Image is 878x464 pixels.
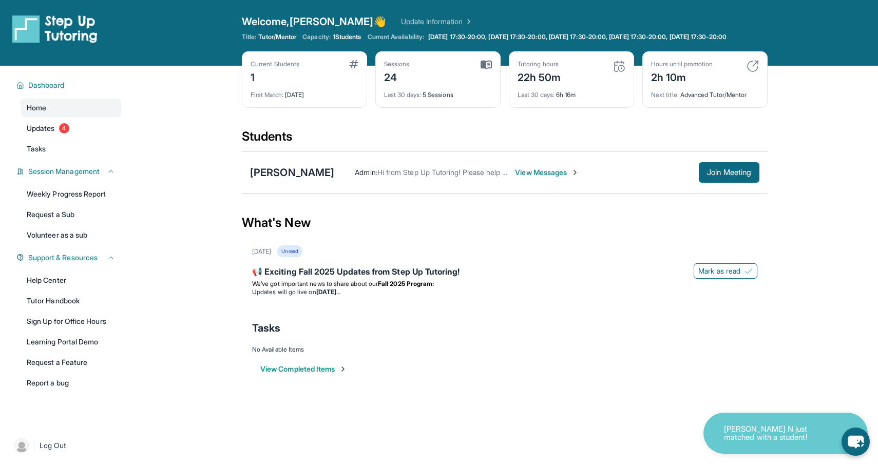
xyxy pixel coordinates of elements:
a: Request a Sub [21,205,121,224]
span: First Match : [251,91,283,99]
img: card [747,60,759,72]
img: Chevron-Right [571,168,579,177]
a: Sign Up for Office Hours [21,312,121,331]
div: 📢 Exciting Fall 2025 Updates from Step Up Tutoring! [252,265,757,280]
span: View Messages [515,167,579,178]
span: Home [27,103,46,113]
span: Last 30 days : [518,91,555,99]
div: [DATE] [251,85,358,99]
span: [DATE] 17:30-20:00, [DATE] 17:30-20:00, [DATE] 17:30-20:00, [DATE] 17:30-20:00, [DATE] 17:30-20:00 [428,33,727,41]
img: card [349,60,358,68]
div: No Available Items [252,345,757,354]
div: 22h 50m [518,68,561,85]
span: Tutor/Mentor [258,33,296,41]
span: Title: [242,33,256,41]
span: Dashboard [28,80,65,90]
span: Tasks [27,144,46,154]
span: Last 30 days : [384,91,421,99]
div: Current Students [251,60,299,68]
div: Students [242,128,768,151]
strong: [DATE] [316,288,340,296]
div: [DATE] [252,247,271,256]
span: Admin : [355,168,377,177]
div: [PERSON_NAME] [250,165,334,180]
a: Learning Portal Demo [21,333,121,351]
a: Tutor Handbook [21,292,121,310]
button: Join Meeting [699,162,759,183]
p: [PERSON_NAME] N just matched with a student! [724,425,827,442]
div: 5 Sessions [384,85,492,99]
span: 4 [59,123,69,133]
button: View Completed Items [260,364,347,374]
div: Sessions [384,60,410,68]
div: What's New [242,200,768,245]
li: Updates will go live on [252,288,757,296]
span: | [33,439,35,452]
button: chat-button [842,428,870,456]
div: Tutoring hours [518,60,561,68]
div: Hours until promotion [651,60,713,68]
span: Welcome, [PERSON_NAME] 👋 [242,14,387,29]
button: Session Management [24,166,115,177]
a: |Log Out [10,434,121,457]
button: Dashboard [24,80,115,90]
span: Support & Resources [28,253,98,263]
span: Next title : [651,91,679,99]
a: Updates4 [21,119,121,138]
strong: Fall 2025 Program: [378,280,434,287]
img: user-img [14,438,29,453]
span: Session Management [28,166,100,177]
span: Join Meeting [707,169,751,176]
span: Current Availability: [368,33,424,41]
a: Volunteer as a sub [21,226,121,244]
div: Unread [277,245,302,257]
span: Mark as read [698,266,740,276]
a: Request a Feature [21,353,121,372]
a: Update Information [401,16,473,27]
div: 6h 16m [518,85,625,99]
a: Weekly Progress Report [21,185,121,203]
a: Tasks [21,140,121,158]
a: [DATE] 17:30-20:00, [DATE] 17:30-20:00, [DATE] 17:30-20:00, [DATE] 17:30-20:00, [DATE] 17:30-20:00 [426,33,729,41]
span: Tasks [252,321,280,335]
span: Log Out [40,440,66,451]
button: Support & Resources [24,253,115,263]
div: 2h 10m [651,68,713,85]
img: card [613,60,625,72]
span: We’ve got important news to share about our [252,280,378,287]
img: logo [12,14,98,43]
button: Mark as read [694,263,757,279]
div: 1 [251,68,299,85]
a: Help Center [21,271,121,289]
img: Mark as read [745,267,753,275]
div: Advanced Tutor/Mentor [651,85,759,99]
a: Home [21,99,121,117]
img: card [481,60,492,69]
img: Chevron Right [463,16,473,27]
span: Capacity: [302,33,331,41]
a: Report a bug [21,374,121,392]
span: Updates [27,123,55,133]
div: 24 [384,68,410,85]
span: 1 Students [333,33,361,41]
